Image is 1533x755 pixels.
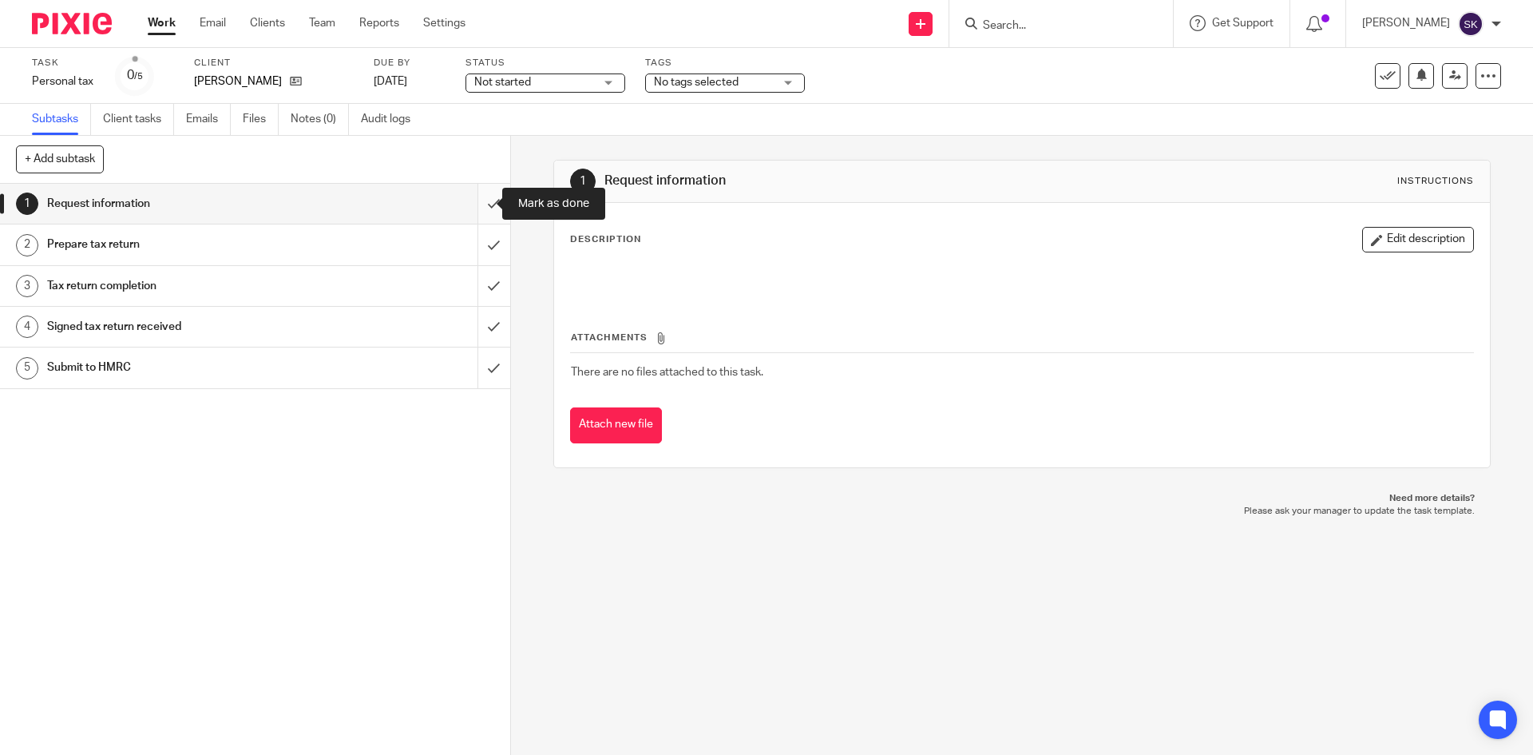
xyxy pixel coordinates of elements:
[127,66,143,85] div: 0
[604,173,1056,189] h1: Request information
[981,19,1125,34] input: Search
[148,15,176,31] a: Work
[570,407,662,443] button: Attach new file
[47,232,323,256] h1: Prepare tax return
[359,15,399,31] a: Reports
[200,15,226,31] a: Email
[243,104,279,135] a: Files
[47,192,323,216] h1: Request information
[654,77,739,88] span: No tags selected
[250,15,285,31] a: Clients
[16,145,104,173] button: + Add subtask
[103,104,174,135] a: Client tasks
[47,315,323,339] h1: Signed tax return received
[570,233,641,246] p: Description
[571,333,648,342] span: Attachments
[16,275,38,297] div: 3
[291,104,349,135] a: Notes (0)
[570,169,596,194] div: 1
[569,505,1474,518] p: Please ask your manager to update the task template.
[474,77,531,88] span: Not started
[645,57,805,70] label: Tags
[423,15,465,31] a: Settings
[32,104,91,135] a: Subtasks
[16,357,38,379] div: 5
[186,104,231,135] a: Emails
[571,367,763,378] span: There are no files attached to this task.
[47,274,323,298] h1: Tax return completion
[134,72,143,81] small: /5
[1362,15,1450,31] p: [PERSON_NAME]
[16,234,38,256] div: 2
[374,76,407,87] span: [DATE]
[361,104,422,135] a: Audit logs
[16,193,38,215] div: 1
[374,57,446,70] label: Due by
[32,74,96,89] div: Personal tax
[1397,175,1474,188] div: Instructions
[309,15,335,31] a: Team
[1458,11,1483,37] img: svg%3E
[47,356,323,379] h1: Submit to HMRC
[32,57,96,70] label: Task
[32,13,112,34] img: Pixie
[16,316,38,338] div: 4
[1362,227,1474,252] button: Edit description
[569,492,1474,505] p: Need more details?
[465,57,625,70] label: Status
[194,74,282,89] p: [PERSON_NAME]
[194,57,354,70] label: Client
[1212,18,1274,29] span: Get Support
